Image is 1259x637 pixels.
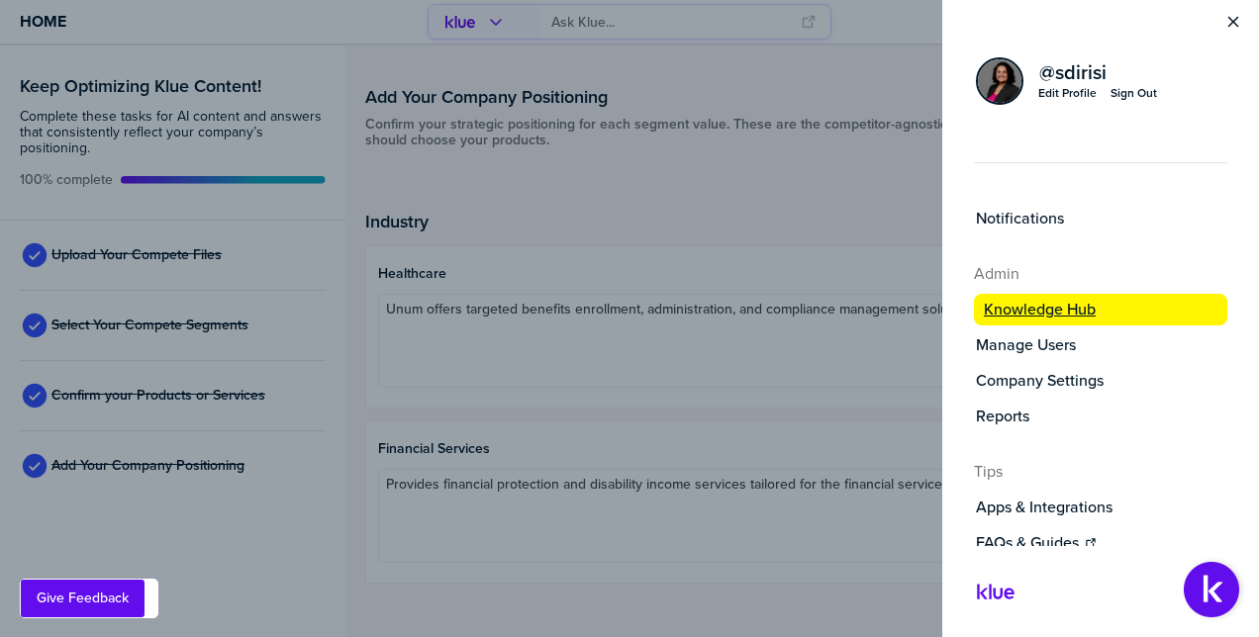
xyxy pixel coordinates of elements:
[1184,562,1239,617] button: Open Support Center
[974,531,1227,555] a: FAQs & Guides
[978,59,1021,103] img: 067a2c94e62710512124e0c09c2123d5-sml.png
[1111,85,1157,101] div: Sign Out
[974,333,1227,357] a: Manage Users
[1110,84,1158,102] button: Sign Out
[976,371,1104,391] label: Company Settings
[974,262,1227,286] h4: Admin
[1037,84,1098,102] a: Edit Profile
[974,460,1227,484] h4: Tips
[1223,12,1243,32] button: Close Menu
[984,300,1096,319] label: Knowledge Hub
[976,498,1113,517] label: Apps & Integrations
[974,496,1227,519] button: Apps & Integrations
[1039,62,1107,82] span: @ sdirisi
[974,369,1227,393] a: Company Settings
[1038,85,1097,101] div: Edit Profile
[1037,60,1158,84] a: @sdirisi
[974,294,1227,325] button: Knowledge Hub
[976,533,1079,553] label: FAQs & Guides
[976,209,1064,228] label: Notifications
[976,407,1029,426] label: Reports
[976,335,1076,355] label: Manage Users
[974,207,1227,230] a: Notifications
[974,405,1227,428] button: Reports
[976,57,1023,105] div: Sigourney Di Risi
[21,580,145,617] button: Give Feedback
